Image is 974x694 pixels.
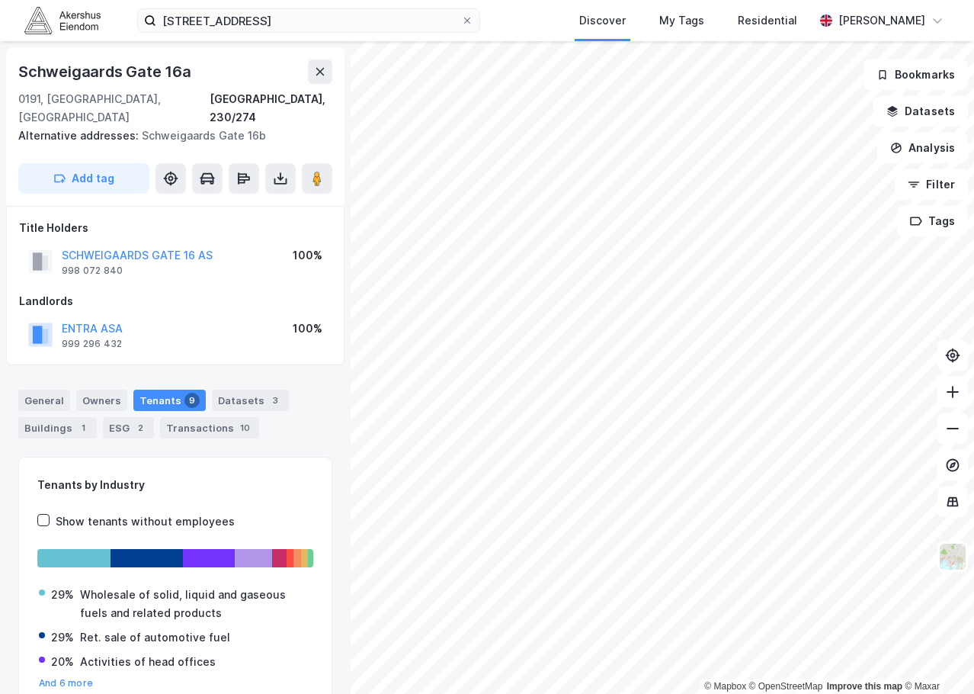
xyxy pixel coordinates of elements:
div: Activities of head offices [80,653,216,671]
img: Z [938,542,967,571]
div: Schweigaards Gate 16b [18,127,320,145]
div: Transactions [160,417,259,439]
div: ESG [103,417,154,439]
div: 29% [51,628,74,647]
iframe: Chat Widget [898,621,974,694]
span: Alternative addresses: [18,129,142,142]
button: Add tag [18,163,149,194]
input: Search by address, cadastre, landlords, tenants or people [156,9,461,32]
div: 3 [268,393,283,408]
div: Tenants by Industry [37,476,313,494]
div: Tenants [133,390,206,411]
div: 2 [133,420,148,435]
div: Buildings [18,417,97,439]
div: Title Holders [19,219,332,237]
a: Improve this map [827,681,902,692]
div: 100% [293,246,322,265]
div: Datasets [212,390,289,411]
button: And 6 more [39,677,93,689]
div: 999 296 432 [62,338,122,350]
div: 0191, [GEOGRAPHIC_DATA], [GEOGRAPHIC_DATA] [18,90,210,127]
div: Landlords [19,292,332,310]
div: 1 [75,420,91,435]
button: Filter [895,169,968,200]
div: Residential [738,11,797,30]
div: Owners [76,390,127,411]
div: My Tags [659,11,704,30]
button: Analysis [877,133,968,163]
div: 29% [51,586,74,604]
div: Discover [579,11,626,30]
div: Ret. sale of automotive fuel [80,628,230,647]
div: [PERSON_NAME] [838,11,925,30]
div: 100% [293,320,322,338]
button: Tags [897,206,968,236]
button: Bookmarks [863,59,968,90]
div: Wholesale of solid, liquid and gaseous fuels and related products [80,586,312,622]
img: akershus-eiendom-logo.9091f326c980b4bce74ccdd9f866810c.svg [24,7,101,34]
a: Mapbox [704,681,746,692]
div: Schweigaards Gate 16a [18,59,194,84]
div: 998 072 840 [62,265,123,277]
div: 10 [237,420,253,435]
div: 20% [51,653,74,671]
a: OpenStreetMap [749,681,823,692]
div: General [18,390,70,411]
button: Datasets [873,96,968,127]
div: [GEOGRAPHIC_DATA], 230/274 [210,90,332,127]
div: Show tenants without employees [56,512,235,531]
div: 9 [184,393,200,408]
